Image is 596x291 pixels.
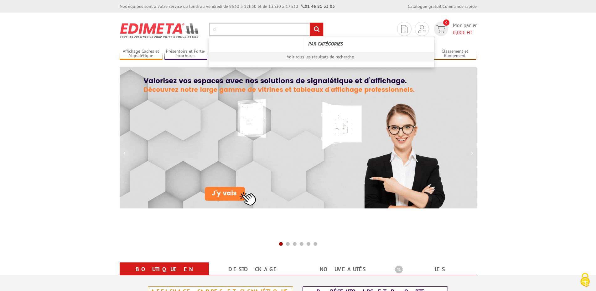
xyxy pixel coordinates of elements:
a: Voir tous les résultats de recherche [287,54,354,60]
span: Mon panier [453,22,477,36]
a: Destockage [216,264,291,275]
img: devis rapide [401,25,407,33]
div: Rechercher un produit ou une référence... [209,36,434,67]
a: Affichage Cadres et Signalétique [120,49,163,59]
input: Rechercher un produit ou une référence... [209,23,324,36]
img: Présentoir, panneau, stand - Edimeta - PLV, affichage, mobilier bureau, entreprise [120,19,200,42]
a: Commande rapide [443,3,477,9]
b: Les promotions [395,264,473,276]
label: Par catégories [308,37,429,51]
span: 0 [443,19,449,26]
a: devis rapide 0 Mon panier 0,00€ HT [432,22,477,36]
span: 0,00 [453,29,463,35]
a: Présentoirs et Porte-brochures [164,49,208,59]
a: Les promotions [395,264,469,286]
button: Cookies (fenêtre modale) [574,270,596,291]
input: rechercher [310,23,323,36]
a: Catalogue gratuit [408,3,442,9]
img: Cookies (fenêtre modale) [577,272,593,288]
img: devis rapide [418,25,425,33]
img: devis rapide [436,25,445,33]
a: Boutique en ligne [127,264,201,286]
div: | [408,3,477,9]
div: Nos équipes sont à votre service du lundi au vendredi de 8h30 à 12h30 et de 13h30 à 17h30 [120,3,335,9]
span: € HT [453,29,477,36]
strong: 01 46 81 33 03 [301,3,335,9]
a: Classement et Rangement [433,49,477,59]
a: nouveautés [306,264,380,275]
